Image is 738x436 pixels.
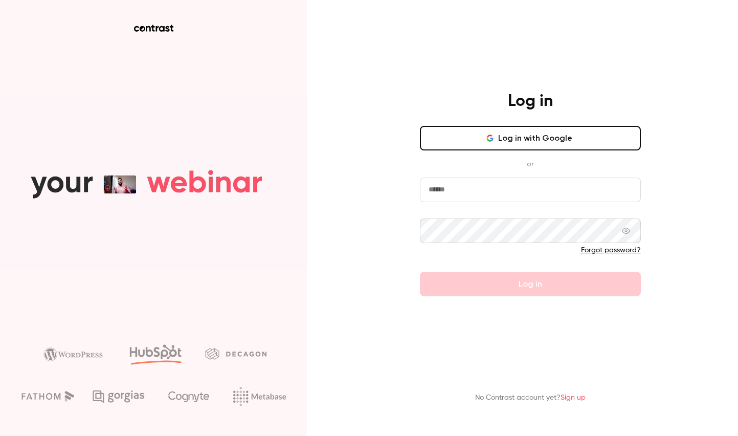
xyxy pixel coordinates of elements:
a: Forgot password? [581,247,641,254]
img: decagon [205,348,266,359]
button: Log in with Google [420,126,641,150]
a: Sign up [561,394,586,401]
h4: Log in [508,91,553,112]
p: No Contrast account yet? [475,393,586,403]
span: or [522,159,539,169]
